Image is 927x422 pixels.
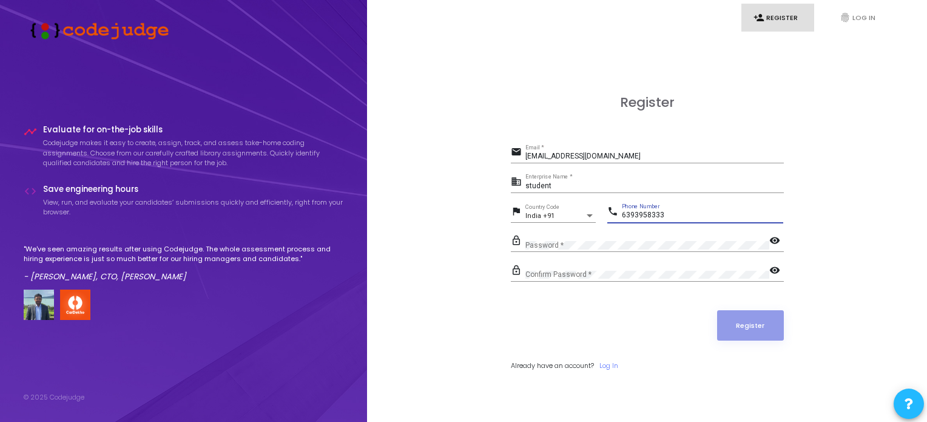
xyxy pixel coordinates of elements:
mat-icon: phone [607,205,622,220]
mat-icon: lock_outline [511,234,525,249]
i: person_add [753,12,764,23]
h4: Evaluate for on-the-job skills [43,125,344,135]
mat-icon: business [511,175,525,190]
span: India +91 [525,212,555,220]
h3: Register [511,95,784,111]
img: user image [24,290,54,320]
mat-icon: visibility [769,264,784,279]
mat-icon: flag [511,205,525,220]
a: person_addRegister [741,4,814,32]
input: Phone Number [622,211,783,220]
button: Register [717,310,784,341]
mat-icon: lock_outline [511,264,525,279]
input: Enterprise Name [525,182,784,191]
i: code [24,185,37,198]
a: fingerprintLog In [828,4,900,32]
i: fingerprint [840,12,851,23]
p: View, run, and evaluate your candidates’ submissions quickly and efficiently, right from your bro... [43,197,344,217]
a: Log In [599,361,618,371]
span: Already have an account? [511,361,594,370]
p: "We've seen amazing results after using Codejudge. The whole assessment process and hiring experi... [24,244,344,264]
mat-icon: visibility [769,234,784,249]
p: Codejudge makes it easy to create, assign, track, and assess take-home coding assignments. Choose... [43,138,344,168]
i: timeline [24,125,37,138]
img: company-logo [60,290,90,320]
input: Email [525,152,784,161]
em: - [PERSON_NAME], CTO, [PERSON_NAME] [24,271,186,282]
div: © 2025 Codejudge [24,392,84,403]
mat-icon: email [511,146,525,160]
h4: Save engineering hours [43,185,344,194]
